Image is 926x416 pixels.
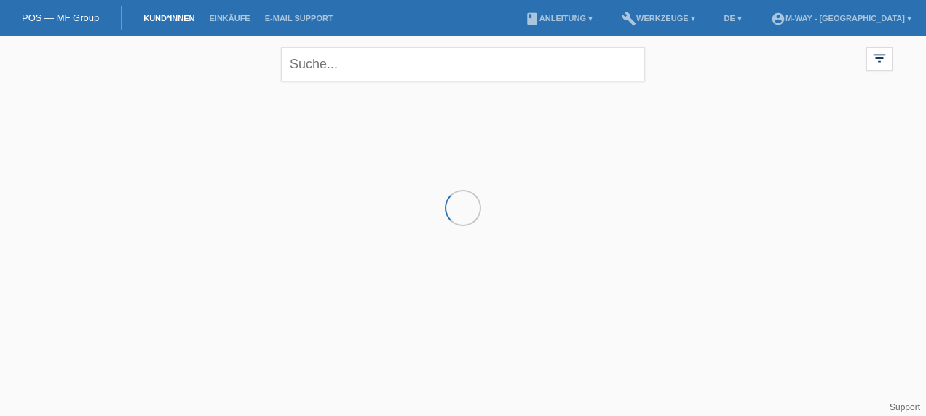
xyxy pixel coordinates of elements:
[771,12,785,26] i: account_circle
[871,50,887,66] i: filter_list
[258,14,341,23] a: E-Mail Support
[717,14,749,23] a: DE ▾
[281,47,645,81] input: Suche...
[202,14,257,23] a: Einkäufe
[622,12,636,26] i: build
[764,14,919,23] a: account_circlem-way - [GEOGRAPHIC_DATA] ▾
[614,14,703,23] a: buildWerkzeuge ▾
[22,12,99,23] a: POS — MF Group
[136,14,202,23] a: Kund*innen
[890,402,920,412] a: Support
[525,12,539,26] i: book
[518,14,600,23] a: bookAnleitung ▾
